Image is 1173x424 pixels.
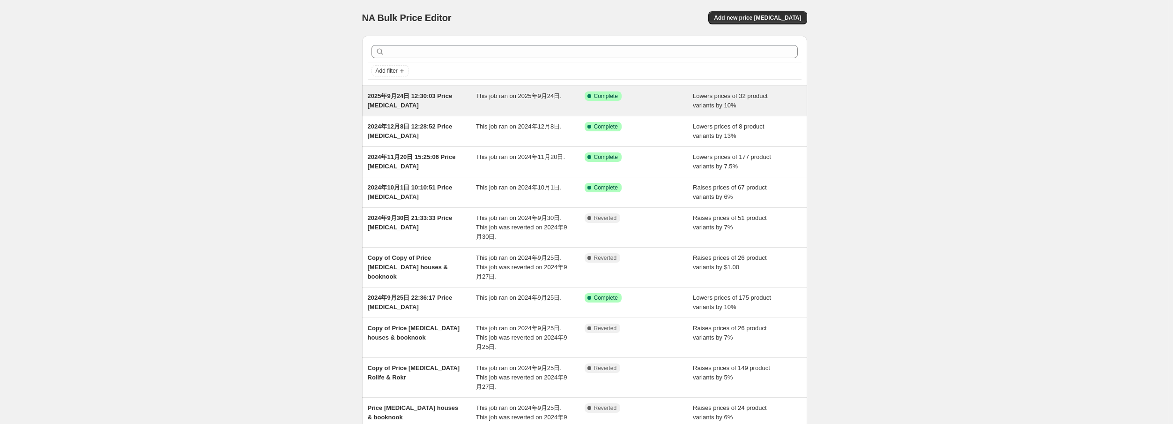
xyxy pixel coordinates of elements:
[693,364,770,381] span: Raises prices of 149 product variants by 5%
[594,214,617,222] span: Reverted
[368,325,460,341] span: Copy of Price [MEDICAL_DATA] houses & booknook
[476,214,567,240] span: This job ran on 2024年9月30日. This job was reverted on 2024年9月30日.
[371,65,409,76] button: Add filter
[594,153,618,161] span: Complete
[368,153,456,170] span: 2024年11月20日 15:25:06 Price [MEDICAL_DATA]
[376,67,398,75] span: Add filter
[708,11,807,24] button: Add new price [MEDICAL_DATA]
[368,214,453,231] span: 2024年9月30日 21:33:33 Price [MEDICAL_DATA]
[693,123,764,139] span: Lowers prices of 8 product variants by 13%
[693,294,771,310] span: Lowers prices of 175 product variants by 10%
[693,184,767,200] span: Raises prices of 67 product variants by 6%
[594,364,617,372] span: Reverted
[476,92,562,99] span: This job ran on 2025年9月24日.
[368,404,459,421] span: Price [MEDICAL_DATA] houses & booknook
[693,153,771,170] span: Lowers prices of 177 product variants by 7.5%
[368,184,453,200] span: 2024年10月1日 10:10:51 Price [MEDICAL_DATA]
[594,325,617,332] span: Reverted
[693,404,767,421] span: Raises prices of 24 product variants by 6%
[693,254,767,271] span: Raises prices of 26 product variants by $1.00
[714,14,801,22] span: Add new price [MEDICAL_DATA]
[368,294,453,310] span: 2024年9月25日 22:36:17 Price [MEDICAL_DATA]
[476,325,567,350] span: This job ran on 2024年9月25日. This job was reverted on 2024年9月25日.
[594,184,618,191] span: Complete
[594,294,618,302] span: Complete
[693,214,767,231] span: Raises prices of 51 product variants by 7%
[476,123,562,130] span: This job ran on 2024年12月8日.
[368,254,448,280] span: Copy of Copy of Price [MEDICAL_DATA] houses & booknook
[476,184,562,191] span: This job ran on 2024年10月1日.
[594,254,617,262] span: Reverted
[476,254,567,280] span: This job ran on 2024年9月25日. This job was reverted on 2024年9月27日.
[594,404,617,412] span: Reverted
[476,153,565,160] span: This job ran on 2024年11月20日.
[476,364,567,390] span: This job ran on 2024年9月25日. This job was reverted on 2024年9月27日.
[368,123,453,139] span: 2024年12月8日 12:28:52 Price [MEDICAL_DATA]
[594,123,618,130] span: Complete
[368,92,453,109] span: 2025年9月24日 12:30:03 Price [MEDICAL_DATA]
[693,325,767,341] span: Raises prices of 26 product variants by 7%
[594,92,618,100] span: Complete
[368,364,460,381] span: Copy of Price [MEDICAL_DATA] Rolife & Rokr
[362,13,452,23] span: NA Bulk Price Editor
[476,294,562,301] span: This job ran on 2024年9月25日.
[693,92,768,109] span: Lowers prices of 32 product variants by 10%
